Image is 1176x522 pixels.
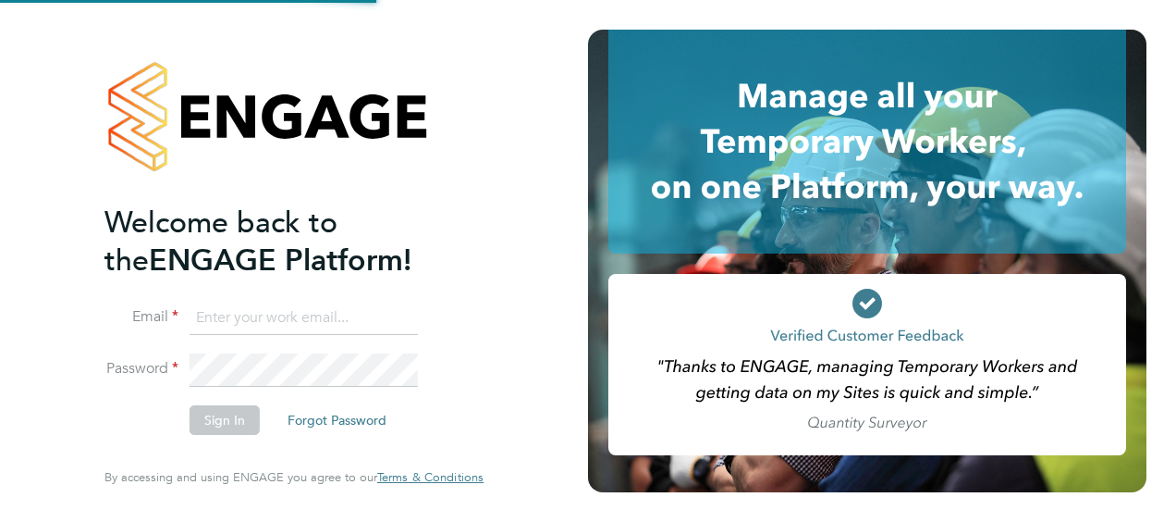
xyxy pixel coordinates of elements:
[104,359,178,379] label: Password
[190,302,418,335] input: Enter your work email...
[190,405,260,435] button: Sign In
[104,469,484,485] span: By accessing and using ENGAGE you agree to our
[377,470,484,485] a: Terms & Conditions
[377,469,484,485] span: Terms & Conditions
[104,205,337,279] span: Welcome back to the
[104,307,178,327] label: Email
[273,405,401,435] button: Forgot Password
[104,204,465,280] h2: ENGAGE Platform!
